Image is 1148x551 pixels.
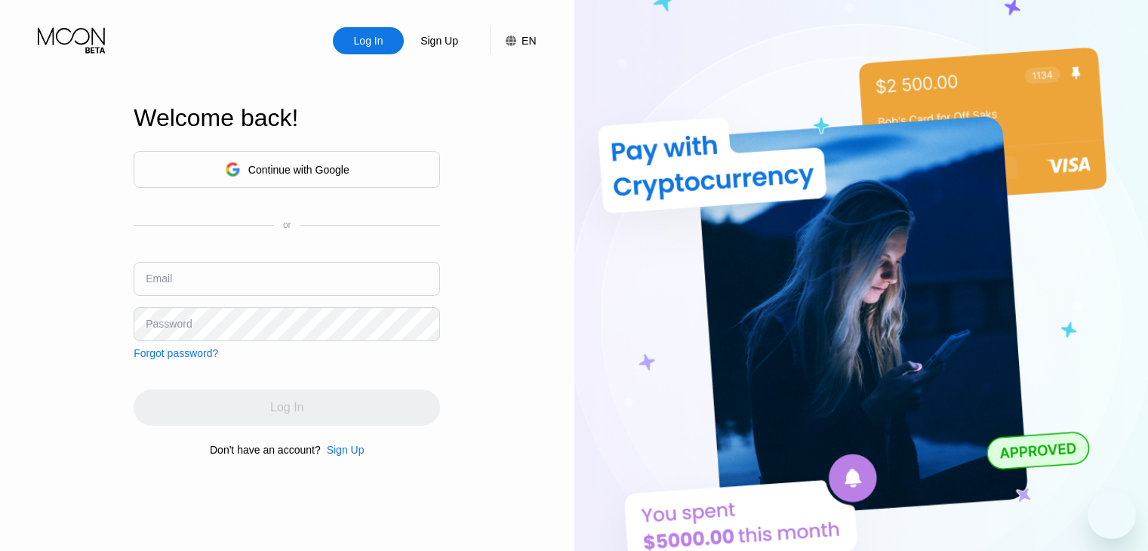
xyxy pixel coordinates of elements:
[419,33,460,48] div: Sign Up
[1088,491,1136,539] iframe: Button to launch messaging window
[210,444,321,456] div: Don't have an account?
[146,318,192,330] div: Password
[352,33,385,48] div: Log In
[134,347,218,359] div: Forgot password?
[327,444,365,456] div: Sign Up
[134,151,440,188] div: Continue with Google
[283,220,291,230] div: or
[404,27,475,54] div: Sign Up
[321,444,365,456] div: Sign Up
[522,35,536,47] div: EN
[333,27,404,54] div: Log In
[134,104,440,132] div: Welcome back!
[248,164,349,176] div: Continue with Google
[146,272,172,285] div: Email
[490,27,536,54] div: EN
